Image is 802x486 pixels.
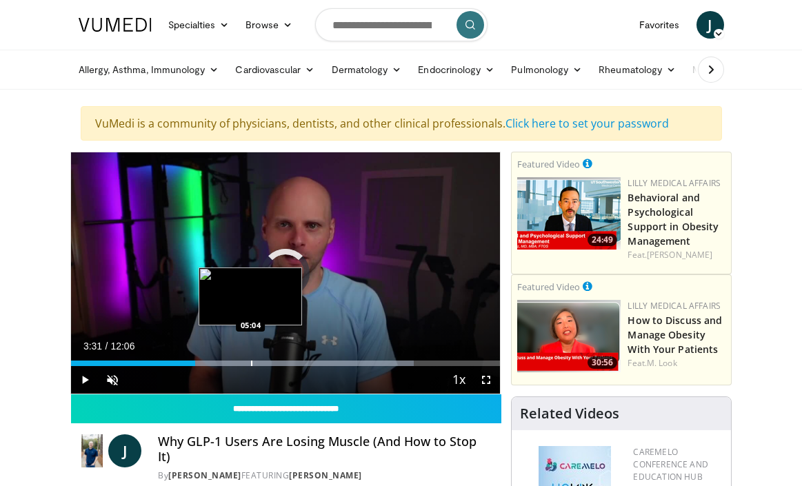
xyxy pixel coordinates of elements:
[633,446,708,483] a: CaReMeLO Conference and Education Hub
[315,8,488,41] input: Search topics, interventions
[71,366,99,394] button: Play
[505,116,669,131] a: Click here to set your password
[517,177,621,250] a: 24:49
[106,341,108,352] span: /
[696,11,724,39] a: J
[323,56,410,83] a: Dermatology
[70,56,228,83] a: Allergy, Asthma, Immunology
[83,341,102,352] span: 3:31
[168,469,241,481] a: [PERSON_NAME]
[71,152,501,394] video-js: Video Player
[628,300,721,312] a: Lilly Medical Affairs
[237,11,301,39] a: Browse
[628,357,725,369] div: Feat.
[520,405,619,422] h4: Related Videos
[81,434,103,467] img: Dr. Jordan Rennicke
[647,249,712,261] a: [PERSON_NAME]
[631,11,688,39] a: Favorites
[410,56,503,83] a: Endocrinology
[517,177,621,250] img: ba3304f6-7838-4e41-9c0f-2e31ebde6754.png.150x105_q85_crop-smart_upscale.png
[160,11,238,39] a: Specialties
[590,56,684,83] a: Rheumatology
[503,56,590,83] a: Pulmonology
[517,300,621,372] img: c98a6a29-1ea0-4bd5-8cf5-4d1e188984a7.png.150x105_q85_crop-smart_upscale.png
[647,357,677,369] a: M. Look
[628,177,721,189] a: Lilly Medical Affairs
[99,366,126,394] button: Unmute
[110,341,134,352] span: 12:06
[628,191,719,247] a: Behavioral and Psychological Support in Obesity Management
[108,434,141,467] a: J
[199,267,302,325] img: image.jpeg
[517,158,580,170] small: Featured Video
[158,434,490,464] h4: Why GLP-1 Users Are Losing Muscle (And How to Stop It)
[71,361,501,366] div: Progress Bar
[79,18,152,32] img: VuMedi Logo
[628,314,722,356] a: How to Discuss and Manage Obesity With Your Patients
[445,366,472,394] button: Playback Rate
[588,234,617,246] span: 24:49
[517,281,580,293] small: Featured Video
[227,56,323,83] a: Cardiovascular
[472,366,500,394] button: Fullscreen
[628,249,725,261] div: Feat.
[81,106,722,141] div: VuMedi is a community of physicians, dentists, and other clinical professionals.
[158,469,490,482] div: By FEATURING
[289,469,362,481] a: [PERSON_NAME]
[588,356,617,369] span: 30:56
[517,300,621,372] a: 30:56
